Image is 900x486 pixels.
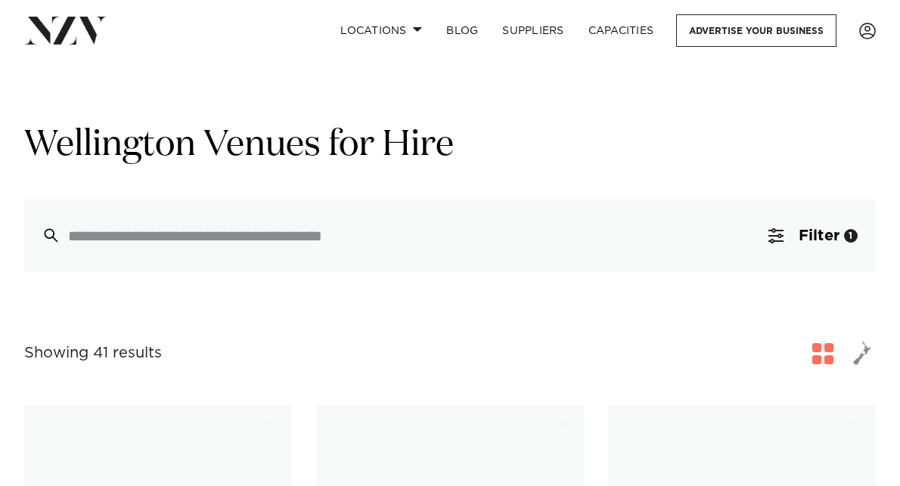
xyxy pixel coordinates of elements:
[799,228,839,243] span: Filter
[24,122,876,169] h1: Wellington Venues for Hire
[576,14,666,47] a: Capacities
[750,200,876,272] button: Filter1
[490,14,576,47] a: SUPPLIERS
[328,14,434,47] a: Locations
[676,14,836,47] a: Advertise your business
[24,17,107,44] img: nzv-logo.png
[844,229,858,243] div: 1
[434,14,490,47] a: BLOG
[24,342,162,365] div: Showing 41 results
